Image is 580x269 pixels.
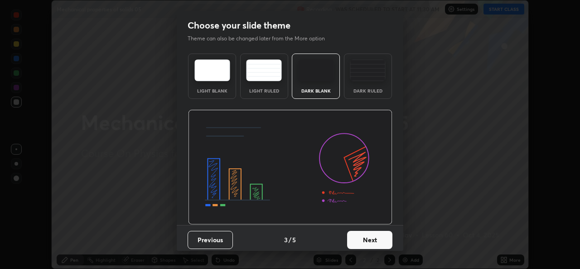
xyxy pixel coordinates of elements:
p: Theme can also be changed later from the More option [188,34,334,43]
div: Dark Ruled [350,88,386,93]
h2: Choose your slide theme [188,20,290,31]
button: Previous [188,231,233,249]
img: lightTheme.e5ed3b09.svg [194,59,230,81]
button: Next [347,231,392,249]
div: Light Blank [194,88,230,93]
div: Light Ruled [246,88,282,93]
img: darkRuledTheme.de295e13.svg [350,59,386,81]
h4: / [289,235,291,245]
img: lightRuledTheme.5fabf969.svg [246,59,282,81]
img: darkTheme.f0cc69e5.svg [298,59,334,81]
h4: 3 [284,235,288,245]
img: darkThemeBanner.d06ce4a2.svg [188,110,392,225]
div: Dark Blank [298,88,334,93]
h4: 5 [292,235,296,245]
